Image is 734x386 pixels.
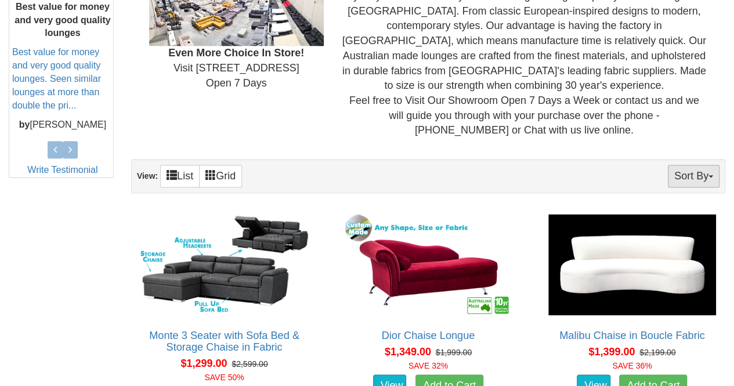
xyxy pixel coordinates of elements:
[382,330,475,341] a: Dior Chaise Longue
[168,47,304,59] b: Even More Choice In Store!
[137,171,158,180] strong: View:
[588,346,635,358] span: $1,399.00
[408,361,448,370] font: SAVE 32%
[639,348,675,357] del: $2,199.00
[559,330,705,341] a: Malibu Chaise in Boucle Fabric
[385,346,431,358] span: $1,349.00
[199,165,242,187] a: Grid
[138,211,311,318] img: Monte 3 Seater with Sofa Bed & Storage Chaise in Fabric
[19,120,30,129] b: by
[15,2,110,38] b: Best value for money and very good quality lounges
[27,165,97,175] a: Write Testimonial
[204,373,244,382] font: SAVE 50%
[12,48,101,110] a: Best value for money and very good quality lounges. Seen similar lounges at more than double the ...
[668,165,719,187] button: Sort By
[180,358,227,369] span: $1,299.00
[612,361,652,370] font: SAVE 36%
[12,118,113,132] p: [PERSON_NAME]
[160,165,200,187] a: List
[149,330,299,353] a: Monte 3 Seater with Sofa Bed & Storage Chaise in Fabric
[341,211,515,318] img: Dior Chaise Longue
[545,211,719,318] img: Malibu Chaise in Boucle Fabric
[436,348,472,357] del: $1,999.00
[232,359,267,369] del: $2,599.00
